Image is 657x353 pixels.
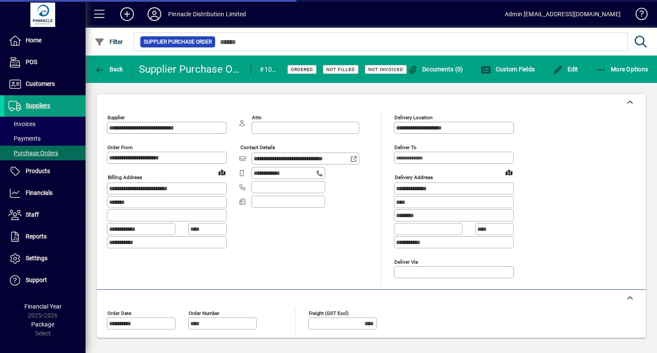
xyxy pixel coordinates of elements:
div: Admin [EMAIL_ADDRESS][DOMAIN_NAME] [505,7,621,21]
mat-label: Delivery Location [394,115,432,121]
a: Settings [4,248,86,269]
span: Settings [26,255,47,262]
mat-label: Order date [107,310,131,316]
span: Not Invoiced [368,67,403,72]
button: Add [113,6,141,22]
mat-label: Order number [189,310,219,316]
span: Documents (0) [408,66,463,73]
a: Home [4,30,86,51]
span: Filter [95,38,123,45]
a: Reports [4,226,86,247]
span: Edit [553,66,578,73]
span: Customers [26,80,55,87]
span: Back [95,66,123,73]
span: Package [31,321,54,328]
mat-label: Freight (GST excl) [309,310,349,316]
a: Payments [4,131,86,146]
div: Pinnacle Distribution Limited [168,7,246,21]
span: Purchase Orders [9,150,58,156]
a: Purchase Orders [4,146,86,160]
a: Financials [4,182,86,204]
span: Ordered [291,67,313,72]
a: Invoices [4,117,86,131]
mat-label: Deliver To [394,144,417,150]
span: More Options [596,66,648,73]
span: Financials [26,189,53,196]
mat-label: Supplier [107,115,125,121]
a: View on map [502,165,516,179]
span: Products [26,168,50,174]
span: Reports [26,233,47,240]
mat-label: Deliver via [394,259,418,265]
span: Financial Year [24,303,62,310]
span: Custom Fields [481,66,535,73]
a: Support [4,270,86,291]
button: Back [92,62,125,77]
span: Staff [26,211,39,218]
a: POS [4,52,86,73]
mat-label: Attn [252,115,261,121]
span: POS [26,59,37,65]
span: Support [26,277,47,283]
button: Filter [92,34,125,50]
span: Payments [9,135,41,142]
button: Documents (0) [405,62,465,77]
a: Knowledge Base [629,2,646,29]
button: Edit [550,62,580,77]
a: Customers [4,74,86,95]
span: Home [26,37,41,44]
span: Suppliers [26,102,50,109]
span: Invoices [9,121,36,127]
a: Products [4,161,86,182]
button: Custom Fields [479,62,537,77]
button: Profile [141,6,168,22]
span: Supplier Purchase Order [144,38,212,46]
mat-label: Order from [107,144,133,150]
button: More Options [594,62,651,77]
span: Not Filled [326,67,355,72]
div: #1050 [260,63,277,76]
app-page-header-button: Back [86,62,133,77]
a: Staff [4,204,86,226]
a: View on map [215,165,229,179]
div: Supplier Purchase Order [139,62,243,76]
